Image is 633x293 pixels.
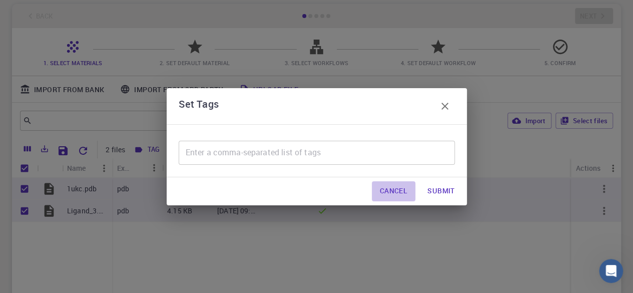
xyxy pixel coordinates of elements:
[372,181,415,201] button: Cancel
[179,96,219,116] h6: Set Tags
[419,181,462,201] button: Submit
[599,259,623,283] iframe: Intercom live chat
[179,141,455,165] input: Enter a comma-separated list of tags
[20,7,56,16] span: Support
